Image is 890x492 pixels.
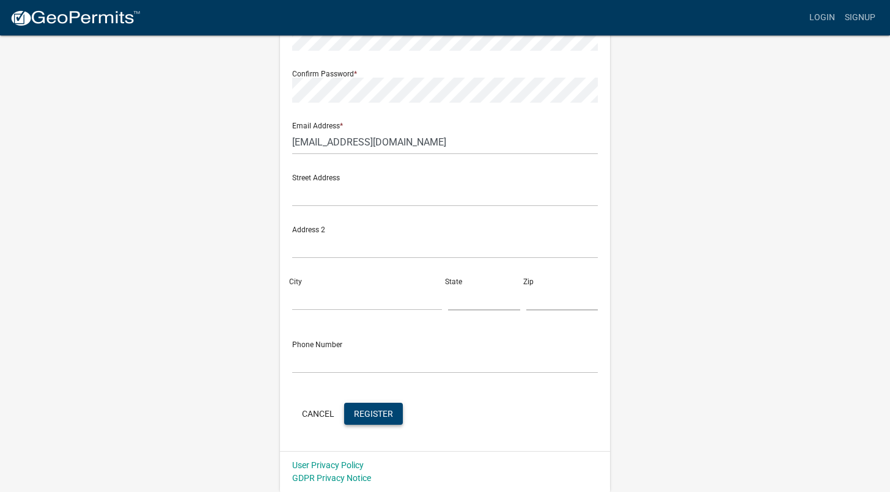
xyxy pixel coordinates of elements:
span: Register [354,408,393,418]
a: User Privacy Policy [292,460,364,470]
a: Signup [840,6,880,29]
button: Register [344,403,403,425]
button: Cancel [292,403,344,425]
a: Login [804,6,840,29]
a: GDPR Privacy Notice [292,473,371,483]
